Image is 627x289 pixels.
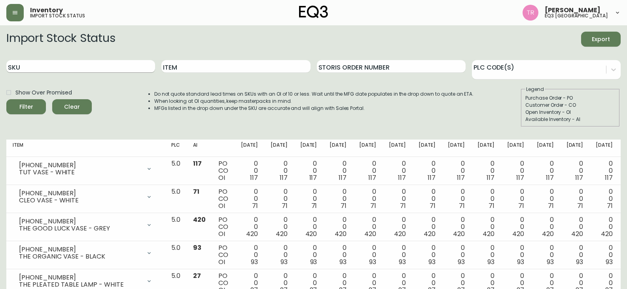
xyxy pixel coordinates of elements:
[518,201,524,210] span: 71
[330,216,347,238] div: 0 0
[394,229,406,238] span: 420
[548,201,554,210] span: 71
[241,188,258,210] div: 0 0
[323,140,353,157] th: [DATE]
[335,229,347,238] span: 420
[271,160,288,181] div: 0 0
[587,34,614,44] span: Export
[330,188,347,210] div: 0 0
[566,188,583,210] div: 0 0
[457,173,465,182] span: 117
[165,241,187,269] td: 5.0
[477,244,494,266] div: 0 0
[560,140,590,157] th: [DATE]
[359,188,376,210] div: 0 0
[419,160,436,181] div: 0 0
[530,140,560,157] th: [DATE]
[19,274,141,281] div: [PHONE_NUMBER]
[165,185,187,213] td: 5.0
[246,229,258,238] span: 420
[359,160,376,181] div: 0 0
[15,89,72,97] span: Show Over Promised
[218,257,225,266] span: OI
[276,229,288,238] span: 420
[546,173,554,182] span: 117
[154,98,474,105] li: When looking at OI quantities, keep masterpacks in mind.
[353,140,383,157] th: [DATE]
[419,244,436,266] div: 0 0
[364,229,376,238] span: 420
[525,109,616,116] div: Open Inventory - OI
[458,257,465,266] span: 93
[448,188,465,210] div: 0 0
[477,160,494,181] div: 0 0
[596,188,613,210] div: 0 0
[218,201,225,210] span: OI
[448,216,465,238] div: 0 0
[525,94,616,102] div: Purchase Order - PO
[165,213,187,241] td: 5.0
[369,257,376,266] span: 93
[537,244,554,266] div: 0 0
[507,216,524,238] div: 0 0
[271,244,288,266] div: 0 0
[523,5,538,21] img: 214b9049a7c64896e5c13e8f38ff7a87
[483,229,494,238] span: 420
[282,201,288,210] span: 71
[398,173,406,182] span: 117
[305,229,317,238] span: 420
[370,201,376,210] span: 71
[581,32,621,47] button: Export
[52,99,92,114] button: Clear
[250,173,258,182] span: 117
[606,257,613,266] span: 93
[471,140,501,157] th: [DATE]
[218,244,228,266] div: PO CO
[341,201,347,210] span: 71
[448,160,465,181] div: 0 0
[6,32,115,47] h2: Import Stock Status
[13,216,159,234] div: [PHONE_NUMBER]THE GOOD LUCK VASE - GREY
[330,244,347,266] div: 0 0
[596,160,613,181] div: 0 0
[19,281,141,288] div: THE PLEATED TABLE LAMP - WHITE
[59,102,85,112] span: Clear
[517,257,524,266] span: 93
[428,173,436,182] span: 117
[19,102,33,112] div: Filter
[19,253,141,260] div: THE ORGANIC VASE - BLACK
[19,169,141,176] div: TUT VASE - WHITE
[193,159,202,168] span: 117
[19,246,141,253] div: [PHONE_NUMBER]
[489,201,494,210] span: 71
[271,216,288,238] div: 0 0
[300,216,317,238] div: 0 0
[501,140,530,157] th: [DATE]
[6,99,46,114] button: Filter
[218,188,228,210] div: PO CO
[566,216,583,238] div: 0 0
[339,257,347,266] span: 93
[300,244,317,266] div: 0 0
[218,160,228,181] div: PO CO
[241,160,258,181] div: 0 0
[389,244,406,266] div: 0 0
[507,244,524,266] div: 0 0
[537,188,554,210] div: 0 0
[187,140,212,157] th: AI
[300,188,317,210] div: 0 0
[13,188,159,206] div: [PHONE_NUMBER]CLEO VASE - WHITE
[389,160,406,181] div: 0 0
[311,201,317,210] span: 71
[566,244,583,266] div: 0 0
[218,216,228,238] div: PO CO
[507,188,524,210] div: 0 0
[566,160,583,181] div: 0 0
[299,6,328,18] img: logo
[547,257,554,266] span: 93
[235,140,264,157] th: [DATE]
[577,201,583,210] span: 71
[309,173,317,182] span: 117
[430,201,436,210] span: 71
[310,257,317,266] span: 93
